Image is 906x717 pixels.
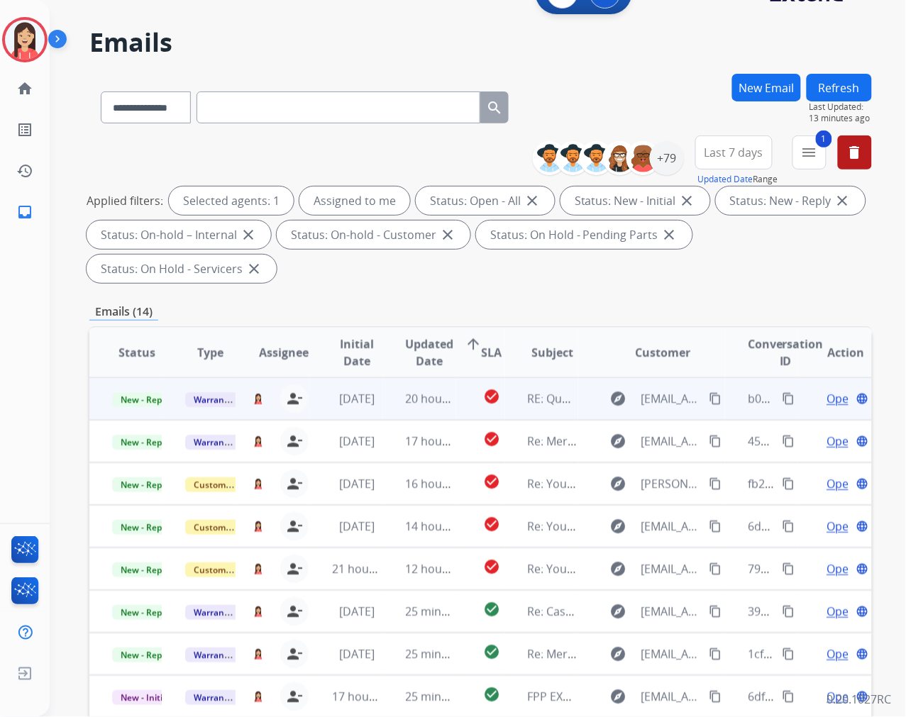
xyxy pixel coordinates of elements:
[609,433,626,450] mat-icon: explore
[253,478,263,489] img: agent-avatar
[483,473,500,490] mat-icon: check_circle
[827,688,856,705] span: Open
[112,605,177,620] span: New - Reply
[810,101,872,113] span: Last Updated:
[709,435,722,448] mat-icon: content_copy
[112,392,177,407] span: New - Reply
[197,344,223,361] span: Type
[185,562,277,577] span: Customer Support
[483,388,500,405] mat-icon: check_circle
[483,558,500,575] mat-icon: check_circle
[465,335,482,352] mat-icon: arrow_upward
[169,187,294,215] div: Selected agents: 1
[528,433,828,449] span: Re: Merchant Escalation Notification for Request 659662
[732,74,801,101] button: New Email
[528,689,795,704] span: FPP EXTEND [ thread::gWTk2-zRCLeJg39H_drjfDk:: ]
[483,686,500,703] mat-icon: check_circle
[406,476,476,491] span: 16 hours ago
[783,605,795,618] mat-icon: content_copy
[716,187,866,215] div: Status: New - Reply
[87,255,277,283] div: Status: On Hold - Servicers
[698,174,753,185] button: Updated Date
[609,603,626,620] mat-icon: explore
[112,520,177,535] span: New - Reply
[709,520,722,533] mat-icon: content_copy
[783,477,795,490] mat-icon: content_copy
[679,192,696,209] mat-icon: close
[709,647,722,660] mat-icon: content_copy
[112,562,177,577] span: New - Reply
[286,433,303,450] mat-icon: person_remove
[253,648,263,659] img: agent-avatar
[112,647,177,662] span: New - Reply
[483,430,500,448] mat-icon: check_circle
[406,604,488,619] span: 25 minutes ago
[532,344,574,361] span: Subject
[253,435,263,446] img: agent-avatar
[856,477,869,490] mat-icon: language
[783,392,795,405] mat-icon: content_copy
[416,187,555,215] div: Status: Open - All
[439,226,456,243] mat-icon: close
[650,141,684,175] div: +79
[483,516,500,533] mat-icon: check_circle
[827,518,856,535] span: Open
[286,390,303,407] mat-icon: person_remove
[827,390,856,407] span: Open
[827,433,856,450] span: Open
[609,518,626,535] mat-icon: explore
[277,221,470,249] div: Status: On-hold - Customer
[481,344,502,361] span: SLA
[185,520,277,535] span: Customer Support
[635,344,690,361] span: Customer
[709,605,722,618] mat-icon: content_copy
[856,435,869,448] mat-icon: language
[339,646,375,662] span: [DATE]
[641,645,702,662] span: [EMAIL_ADDRESS][DOMAIN_NAME]
[185,605,258,620] span: Warranty Ops
[641,560,702,577] span: [EMAIL_ADDRESS][DOMAIN_NAME]
[705,150,763,155] span: Last 7 days
[661,226,678,243] mat-icon: close
[709,562,722,575] mat-icon: content_copy
[609,688,626,705] mat-icon: explore
[846,144,863,161] mat-icon: delete
[16,80,33,97] mat-icon: home
[641,433,702,450] span: [EMAIL_ADDRESS][DOMAIN_NAME]
[827,475,856,492] span: Open
[406,646,488,662] span: 25 minutes ago
[528,391,765,406] span: RE: Question about Extend Virtual Gift Cards
[339,604,375,619] span: [DATE]
[253,691,263,701] img: agent-avatar
[406,561,476,577] span: 12 hours ago
[16,121,33,138] mat-icon: list_alt
[783,562,795,575] mat-icon: content_copy
[810,113,872,124] span: 13 minutes ago
[856,605,869,618] mat-icon: language
[698,173,778,185] span: Range
[560,187,710,215] div: Status: New - Initial
[5,20,45,60] img: avatar
[798,328,872,377] th: Action
[609,390,626,407] mat-icon: explore
[528,646,828,662] span: Re: Merchant Escalation Notification for Request 659699
[87,221,271,249] div: Status: On-hold – Internal
[783,435,795,448] mat-icon: content_copy
[709,477,722,490] mat-icon: content_copy
[339,476,375,491] span: [DATE]
[528,476,645,491] span: Re: Your Extend Claim
[259,344,309,361] span: Assignee
[834,192,851,209] mat-icon: close
[528,561,645,577] span: Re: Your Extend Claim
[286,688,303,705] mat-icon: person_remove
[89,303,158,321] p: Emails (14)
[827,603,856,620] span: Open
[827,560,856,577] span: Open
[332,335,382,369] span: Initial Date
[856,690,869,703] mat-icon: language
[783,520,795,533] mat-icon: content_copy
[87,192,163,209] p: Applied filters:
[476,221,692,249] div: Status: On Hold - Pending Parts
[406,433,476,449] span: 17 hours ago
[286,603,303,620] mat-icon: person_remove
